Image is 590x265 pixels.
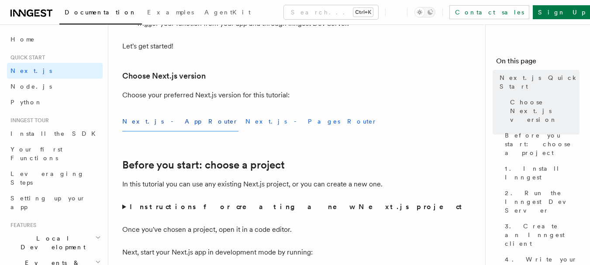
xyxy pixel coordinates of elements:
[7,222,36,229] span: Features
[204,9,251,16] span: AgentKit
[10,83,52,90] span: Node.js
[7,94,103,110] a: Python
[122,201,472,213] summary: Instructions for creating a new Next.js project
[7,141,103,166] a: Your first Functions
[122,178,472,190] p: In this tutorial you can use any existing Next.js project, or you can create a new one.
[10,170,84,186] span: Leveraging Steps
[510,98,580,124] span: Choose Next.js version
[245,112,377,131] button: Next.js - Pages Router
[10,130,101,137] span: Install the SDK
[122,159,285,171] a: Before you start: choose a project
[130,203,466,211] strong: Instructions for creating a new Next.js project
[496,56,580,70] h4: On this page
[122,70,206,82] a: Choose Next.js version
[122,112,238,131] button: Next.js - App Router
[10,195,86,210] span: Setting up your app
[122,40,472,52] p: Let's get started!
[7,54,45,61] span: Quick start
[501,185,580,218] a: 2. Run the Inngest Dev Server
[505,222,580,248] span: 3. Create an Inngest client
[122,224,472,236] p: Once you've chosen a project, open it in a code editor.
[7,79,103,94] a: Node.js
[10,99,42,106] span: Python
[10,146,62,162] span: Your first Functions
[505,131,580,157] span: Before you start: choose a project
[59,3,142,24] a: Documentation
[142,3,199,24] a: Examples
[7,63,103,79] a: Next.js
[505,164,580,182] span: 1. Install Inngest
[10,35,35,44] span: Home
[7,234,95,251] span: Local Development
[7,231,103,255] button: Local Development
[501,127,580,161] a: Before you start: choose a project
[500,73,580,91] span: Next.js Quick Start
[496,70,580,94] a: Next.js Quick Start
[501,161,580,185] a: 1. Install Inngest
[449,5,529,19] a: Contact sales
[507,94,580,127] a: Choose Next.js version
[199,3,256,24] a: AgentKit
[7,31,103,47] a: Home
[147,9,194,16] span: Examples
[7,126,103,141] a: Install the SDK
[284,5,378,19] button: Search...Ctrl+K
[505,189,580,215] span: 2. Run the Inngest Dev Server
[7,117,49,124] span: Inngest tour
[65,9,137,16] span: Documentation
[7,166,103,190] a: Leveraging Steps
[7,190,103,215] a: Setting up your app
[353,8,373,17] kbd: Ctrl+K
[501,218,580,251] a: 3. Create an Inngest client
[122,89,472,101] p: Choose your preferred Next.js version for this tutorial:
[414,7,435,17] button: Toggle dark mode
[10,67,52,74] span: Next.js
[122,246,472,258] p: Next, start your Next.js app in development mode by running:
